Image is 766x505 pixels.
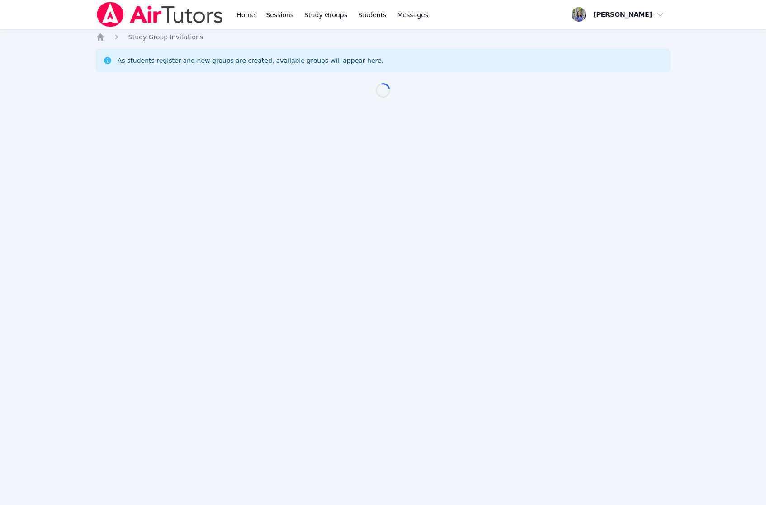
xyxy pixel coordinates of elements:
[128,33,203,42] a: Study Group Invitations
[96,2,224,27] img: Air Tutors
[118,56,383,65] div: As students register and new groups are created, available groups will appear here.
[96,33,671,42] nav: Breadcrumb
[397,10,428,19] span: Messages
[128,33,203,41] span: Study Group Invitations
